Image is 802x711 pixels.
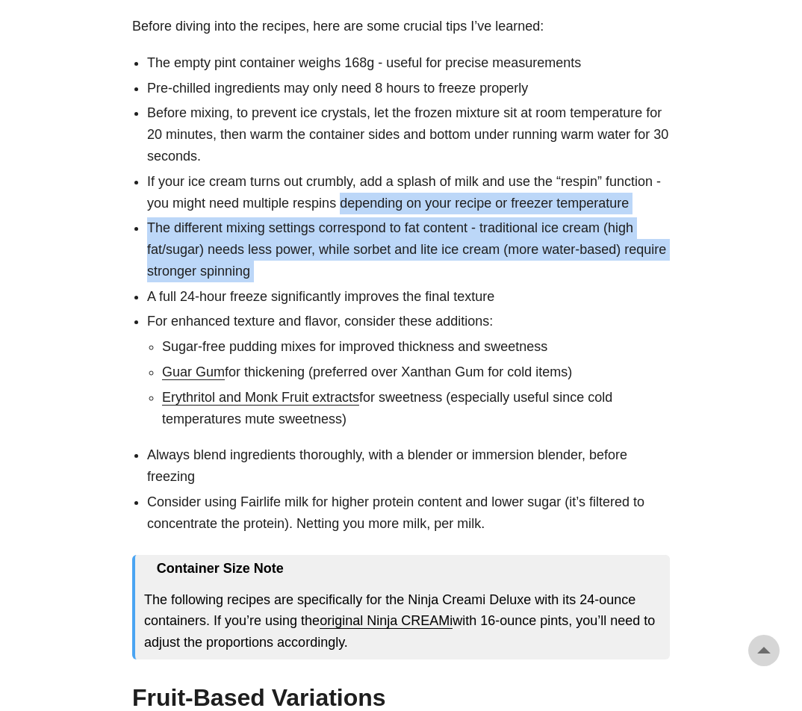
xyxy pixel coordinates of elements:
li: Consider using Fairlife milk for higher protein content and lower sugar (it’s filtered to concent... [147,491,670,535]
li: The different mixing settings correspond to fat content - traditional ice cream (high fat/sugar) ... [147,217,670,282]
div: The following recipes are specifically for the Ninja Creami Deluxe with its 24-ounce containers. ... [144,583,661,659]
li: The empty pint container weighs 168g - useful for precise measurements [147,52,670,74]
li: Always blend ingredients thoroughly, with a blender or immersion blender, before freezing [147,444,670,488]
a: go to top [748,635,780,666]
p: Before diving into the recipes, here are some crucial tips I’ve learned: [132,16,670,37]
li: Before mixing, to prevent ice crystals, let the frozen mixture sit at room temperature for 20 min... [147,102,670,167]
li: A full 24-hour freeze significantly improves the final texture [147,286,670,308]
li: Sugar-free pudding mixes for improved thickness and sweetness [162,336,670,358]
li: for sweetness (especially useful since cold temperatures mute sweetness) [162,387,670,430]
li: for thickening (preferred over Xanthan Gum for cold items) [162,361,670,383]
div: Container Size Note [135,555,670,583]
li: If your ice cream turns out crumbly, add a splash of milk and use the “respin” function - you mig... [147,171,670,214]
a: original Ninja CREAMi [320,613,453,628]
a: Guar Gum [162,364,225,379]
a: Erythritol and Monk Fruit extracts [162,390,359,405]
li: Pre-chilled ingredients may only need 8 hours to freeze properly [147,78,670,99]
li: For enhanced texture and flavor, consider these additions: [147,311,670,429]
